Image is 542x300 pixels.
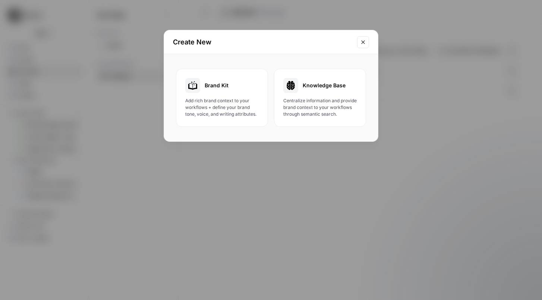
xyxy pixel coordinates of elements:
[176,69,268,127] button: Brand KitAdd rich brand context to your workflows + define your brand tone, voice, and writing at...
[185,97,259,118] span: Add rich brand context to your workflows + define your brand tone, voice, and writing attributes.
[303,82,346,89] span: Knowledge Base
[357,36,369,48] button: Close modal
[205,82,229,89] span: Brand Kit
[283,97,357,118] span: Centralize information and provide brand context to your workflows through semantic search.
[274,69,366,127] button: Knowledge BaseCentralize information and provide brand context to your workflows through semantic...
[173,37,353,47] h2: Create New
